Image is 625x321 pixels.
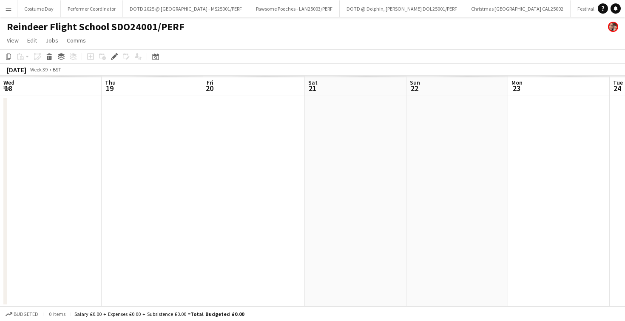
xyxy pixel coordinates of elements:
[27,37,37,44] span: Edit
[17,0,61,17] button: Costume Day
[190,311,244,317] span: Total Budgeted £0.00
[105,79,116,86] span: Thu
[613,79,623,86] span: Tue
[510,83,523,93] span: 23
[340,0,464,17] button: DOTD @ Dolphin, [PERSON_NAME] DOL25001/PERF
[7,65,26,74] div: [DATE]
[7,20,185,33] h1: Reindeer Flight School SDO24001/PERF
[2,83,14,93] span: 18
[61,0,123,17] button: Performer Coordinator
[207,79,213,86] span: Fri
[464,0,571,17] button: Christmas [GEOGRAPHIC_DATA] CAL25002
[7,37,19,44] span: View
[45,37,58,44] span: Jobs
[205,83,213,93] span: 20
[308,79,318,86] span: Sat
[409,83,420,93] span: 22
[249,0,340,17] button: Pawsome Pooches - LAN25003/PERF
[42,35,62,46] a: Jobs
[612,83,623,93] span: 24
[511,79,523,86] span: Mon
[104,83,116,93] span: 19
[3,35,22,46] a: View
[53,66,61,73] div: BST
[28,66,49,73] span: Week 39
[410,79,420,86] span: Sun
[74,311,244,317] div: Salary £0.00 + Expenses £0.00 + Subsistence £0.00 =
[63,35,89,46] a: Comms
[67,37,86,44] span: Comms
[4,310,40,319] button: Budgeted
[14,311,38,317] span: Budgeted
[24,35,40,46] a: Edit
[123,0,249,17] button: DOTD 2025 @ [GEOGRAPHIC_DATA] - MS25001/PERF
[608,22,618,32] app-user-avatar: Performer Department
[3,79,14,86] span: Wed
[307,83,318,93] span: 21
[47,311,67,317] span: 0 items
